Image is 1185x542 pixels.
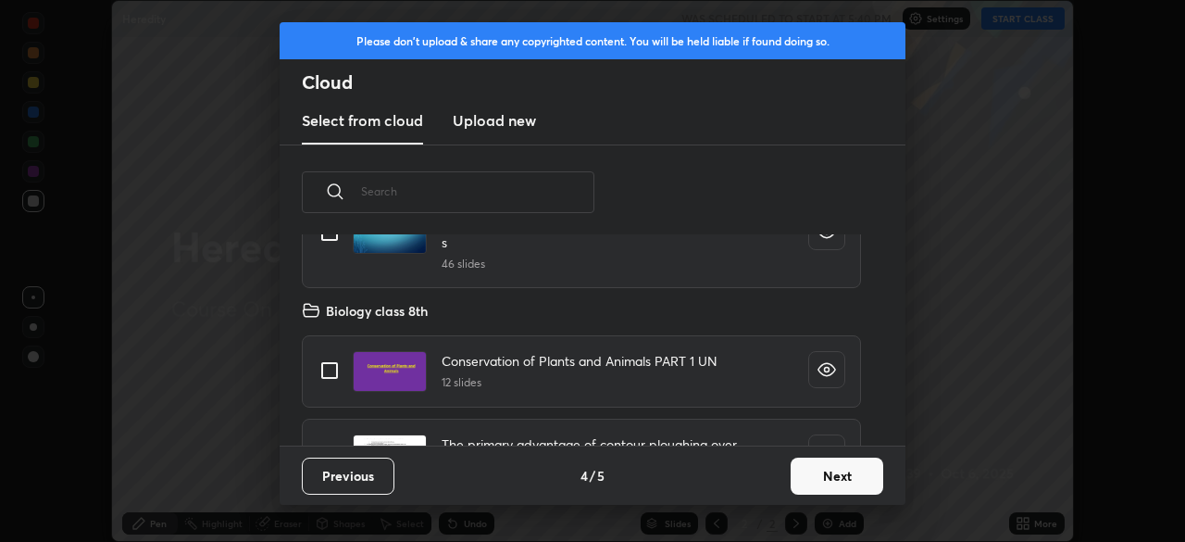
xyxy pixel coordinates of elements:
h4: 4 [580,466,588,485]
div: Please don't upload & share any copyrighted content. You will be held liable if found doing so. [280,22,905,59]
button: Next [791,458,883,495]
div: grid [280,234,883,446]
h5: 46 slides [442,256,779,272]
h5: 12 slides [442,374,717,391]
input: Search [361,152,594,231]
h3: Upload new [453,109,536,132]
h4: / [590,466,595,485]
h4: The primary advantage of contour ploughing over terraces is that it [442,435,779,473]
h4: Biology class 8th [326,301,428,321]
img: 1691490382A3UXGB.pdf [353,351,427,392]
img: 1753354918IY3FIL.pdf [353,435,427,475]
button: Previous [302,458,394,495]
h2: Cloud [302,70,905,95]
h3: Select from cloud [302,109,423,132]
h4: 5 [597,466,605,485]
h4: Conservation of Plants and Animals PART 1 UN [442,351,717,371]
